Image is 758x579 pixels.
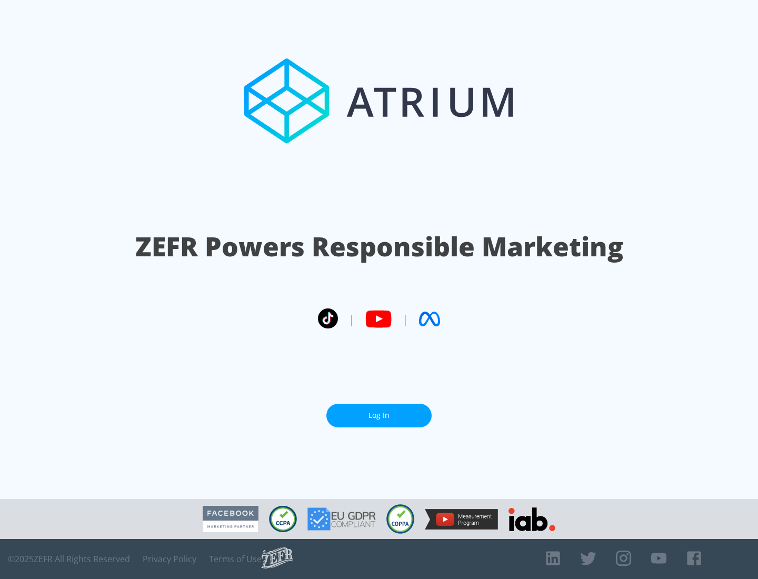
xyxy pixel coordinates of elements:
span: | [402,311,408,327]
span: © 2025 ZEFR All Rights Reserved [8,554,130,564]
img: YouTube Measurement Program [425,509,498,530]
img: Facebook Marketing Partner [203,506,258,533]
a: Terms of Use [209,554,262,564]
a: Privacy Policy [143,554,196,564]
a: Log In [326,404,432,427]
h1: ZEFR Powers Responsible Marketing [135,228,623,265]
img: CCPA Compliant [269,506,297,532]
span: | [348,311,355,327]
img: IAB [508,507,555,531]
img: COPPA Compliant [386,504,414,534]
img: GDPR Compliant [307,507,376,531]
